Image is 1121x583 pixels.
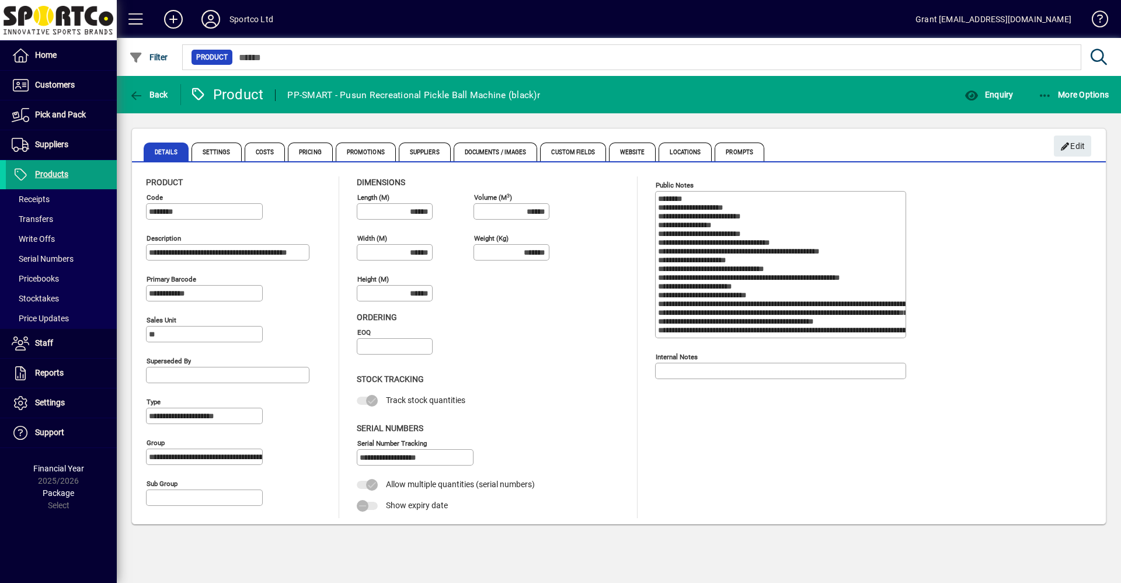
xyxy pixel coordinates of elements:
[474,193,512,202] mat-label: Volume (m )
[6,249,117,269] a: Serial Numbers
[35,50,57,60] span: Home
[386,395,465,405] span: Track stock quantities
[147,480,177,488] mat-label: Sub group
[245,143,286,161] span: Costs
[147,398,161,406] mat-label: Type
[1035,84,1112,105] button: More Options
[12,274,59,283] span: Pricebooks
[12,254,74,263] span: Serial Numbers
[715,143,764,161] span: Prompts
[12,214,53,224] span: Transfers
[656,181,694,189] mat-label: Public Notes
[287,86,540,105] div: PP-SMART - Pusun Recreational Pickle Ball Machine (black)r
[6,359,117,388] a: Reports
[6,100,117,130] a: Pick and Pack
[6,308,117,328] a: Price Updates
[35,80,75,89] span: Customers
[196,51,228,63] span: Product
[35,398,65,407] span: Settings
[12,234,55,244] span: Write Offs
[35,368,64,377] span: Reports
[656,353,698,361] mat-label: Internal Notes
[35,338,53,348] span: Staff
[357,439,427,447] mat-label: Serial Number tracking
[357,178,405,187] span: Dimensions
[357,328,371,336] mat-label: EOQ
[357,424,423,433] span: Serial Numbers
[35,110,86,119] span: Pick and Pack
[147,439,165,447] mat-label: Group
[192,9,229,30] button: Profile
[6,289,117,308] a: Stocktakes
[146,178,183,187] span: Product
[507,192,510,198] sup: 3
[357,234,387,242] mat-label: Width (m)
[35,169,68,179] span: Products
[357,275,389,283] mat-label: Height (m)
[357,374,424,384] span: Stock Tracking
[659,143,712,161] span: Locations
[192,143,242,161] span: Settings
[33,464,84,473] span: Financial Year
[6,329,117,358] a: Staff
[1038,90,1109,99] span: More Options
[129,53,168,62] span: Filter
[6,130,117,159] a: Suppliers
[35,428,64,437] span: Support
[357,193,389,202] mat-label: Length (m)
[155,9,192,30] button: Add
[190,85,264,104] div: Product
[540,143,605,161] span: Custom Fields
[6,189,117,209] a: Receipts
[1054,136,1091,157] button: Edit
[6,388,117,418] a: Settings
[288,143,333,161] span: Pricing
[229,10,273,29] div: Sportco Ltd
[147,316,176,324] mat-label: Sales unit
[6,209,117,229] a: Transfers
[336,143,396,161] span: Promotions
[1060,137,1085,156] span: Edit
[147,234,181,242] mat-label: Description
[609,143,656,161] span: Website
[6,71,117,100] a: Customers
[147,193,163,202] mat-label: Code
[35,140,68,149] span: Suppliers
[357,313,397,322] span: Ordering
[474,234,509,242] mat-label: Weight (Kg)
[965,90,1013,99] span: Enquiry
[144,143,189,161] span: Details
[147,275,196,283] mat-label: Primary barcode
[1083,2,1106,40] a: Knowledge Base
[129,90,168,99] span: Back
[386,480,535,489] span: Allow multiple quantities (serial numbers)
[12,294,59,303] span: Stocktakes
[399,143,451,161] span: Suppliers
[12,314,69,323] span: Price Updates
[962,84,1016,105] button: Enquiry
[915,10,1071,29] div: Grant [EMAIL_ADDRESS][DOMAIN_NAME]
[6,41,117,70] a: Home
[126,84,171,105] button: Back
[12,195,50,204] span: Receipts
[454,143,538,161] span: Documents / Images
[386,501,448,510] span: Show expiry date
[6,269,117,289] a: Pricebooks
[43,488,74,498] span: Package
[6,418,117,447] a: Support
[147,357,191,365] mat-label: Superseded by
[117,84,181,105] app-page-header-button: Back
[6,229,117,249] a: Write Offs
[126,47,171,68] button: Filter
